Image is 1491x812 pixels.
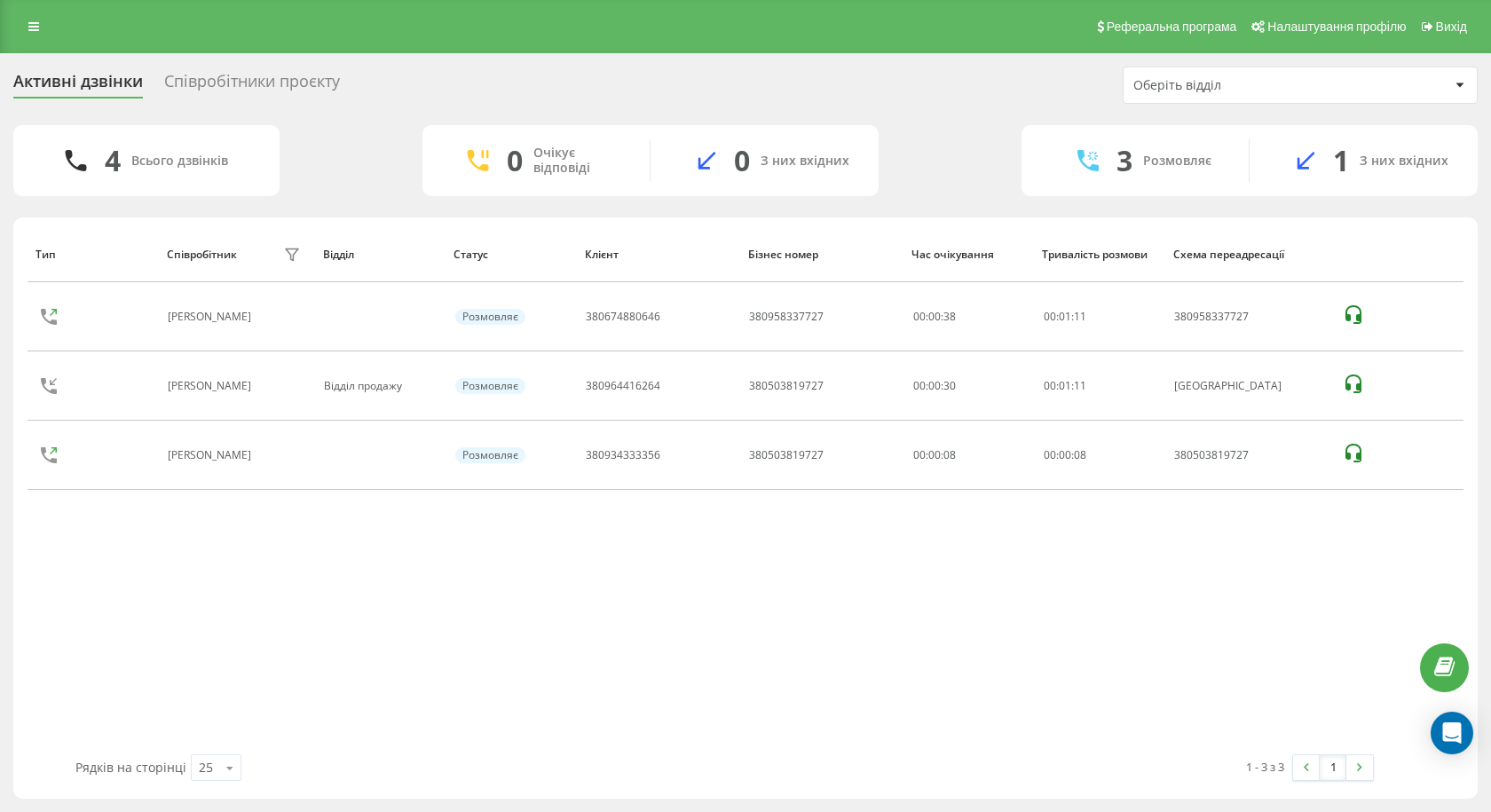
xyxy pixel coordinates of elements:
div: Співробітники проєкту [164,72,340,99]
div: [PERSON_NAME] [168,449,256,461]
span: 00 [1044,447,1056,462]
div: Розмовляє [455,447,525,463]
div: Очікує відповіді [533,146,623,176]
div: 380503819727 [1174,449,1322,461]
div: 00:00:08 [913,449,1024,461]
span: 08 [1074,447,1086,462]
span: 01 [1059,309,1071,324]
span: 00 [1044,378,1056,393]
span: 11 [1074,309,1086,324]
div: 380934333356 [586,449,660,461]
span: 11 [1074,378,1086,393]
div: 380674880646 [586,311,660,323]
div: Співробітник [167,248,237,261]
div: 380958337727 [749,311,824,323]
div: 380958337727 [1174,311,1322,323]
span: Налаштування профілю [1267,20,1406,34]
div: 380503819727 [749,380,824,392]
div: 0 [734,144,750,177]
div: Схема переадресації [1173,248,1324,261]
div: Всього дзвінків [131,154,228,169]
div: [PERSON_NAME] [168,380,256,392]
div: Розмовляє [1143,154,1211,169]
div: Активні дзвінки [13,72,143,99]
div: Оберіть відділ [1133,78,1345,93]
div: Бізнес номер [748,248,895,261]
span: 01 [1059,378,1071,393]
div: Розмовляє [455,378,525,394]
div: Тип [35,248,150,261]
span: Реферальна програма [1107,20,1237,34]
div: 00:00:30 [913,380,1024,392]
div: [PERSON_NAME] [168,311,256,323]
div: Відділ продажу [324,380,435,392]
div: 00:00:38 [913,311,1024,323]
div: З них вхідних [761,154,849,169]
span: Рядків на сторінці [75,759,186,776]
div: : : [1044,380,1086,392]
div: З них вхідних [1360,154,1448,169]
div: 380503819727 [749,449,824,461]
div: Відділ [323,248,438,261]
div: 1 - 3 з 3 [1246,758,1284,776]
span: 00 [1044,309,1056,324]
div: Open Intercom Messenger [1431,712,1473,754]
div: [GEOGRAPHIC_DATA] [1174,380,1322,392]
span: Вихід [1436,20,1467,34]
span: 00 [1059,447,1071,462]
div: Клієнт [585,248,731,261]
div: 3 [1116,144,1132,177]
div: 25 [199,759,213,777]
div: 0 [507,144,523,177]
div: 1 [1333,144,1349,177]
div: Розмовляє [455,309,525,325]
div: Статус [454,248,568,261]
div: : : [1044,311,1086,323]
a: 1 [1320,755,1346,780]
div: Час очікування [911,248,1026,261]
div: : : [1044,449,1086,461]
div: Тривалість розмови [1042,248,1156,261]
div: 380964416264 [586,380,660,392]
div: 4 [105,144,121,177]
